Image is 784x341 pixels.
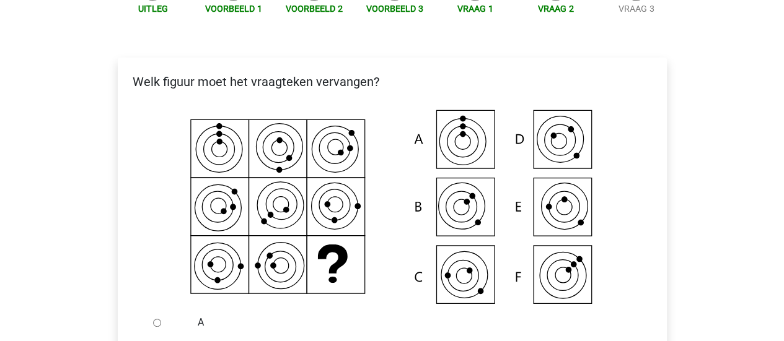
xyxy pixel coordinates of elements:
a: Voorbeeld 3 [366,4,423,14]
a: Uitleg [138,4,168,14]
label: A [198,315,627,330]
p: Welk figuur moet het vraagteken vervangen? [128,72,657,91]
a: Voorbeeld 2 [286,4,343,14]
a: Voorbeeld 1 [205,4,262,14]
a: Vraag 1 [457,4,493,14]
a: Vraag 3 [619,4,654,14]
a: Vraag 2 [538,4,574,14]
